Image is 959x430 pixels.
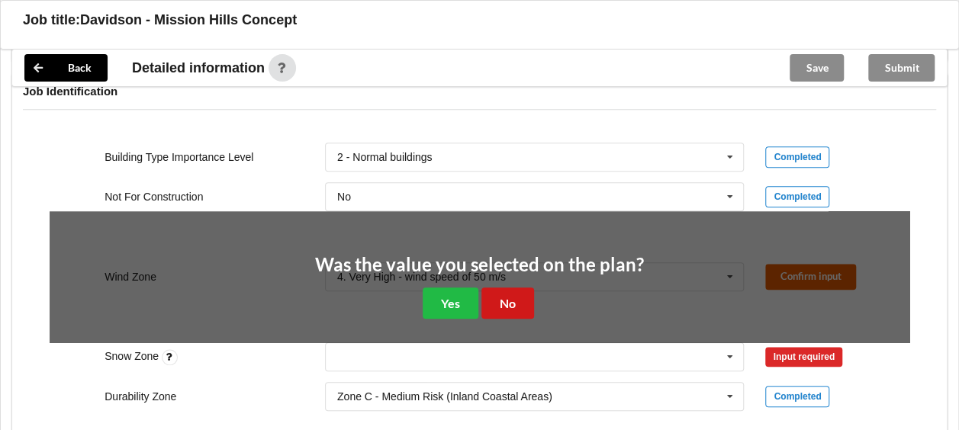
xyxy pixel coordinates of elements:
div: No [337,191,351,202]
button: No [481,287,534,319]
label: Durability Zone [105,390,176,403]
h3: Job title: [23,11,80,29]
div: Zone C - Medium Risk (Inland Coastal Areas) [337,391,552,402]
button: Yes [423,287,478,319]
button: Back [24,54,108,82]
h4: Job Identification [23,84,936,98]
div: Completed [765,146,829,168]
h2: Was the value you selected on the plan? [315,253,644,277]
span: Detailed information [132,61,265,75]
div: Completed [765,386,829,407]
div: Completed [765,186,829,207]
label: Not For Construction [105,191,203,203]
div: 2 - Normal buildings [337,152,433,162]
label: Building Type Importance Level [105,151,253,163]
h3: Davidson - Mission Hills Concept [80,11,297,29]
div: Input required [765,347,842,367]
label: Snow Zone [105,350,162,362]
